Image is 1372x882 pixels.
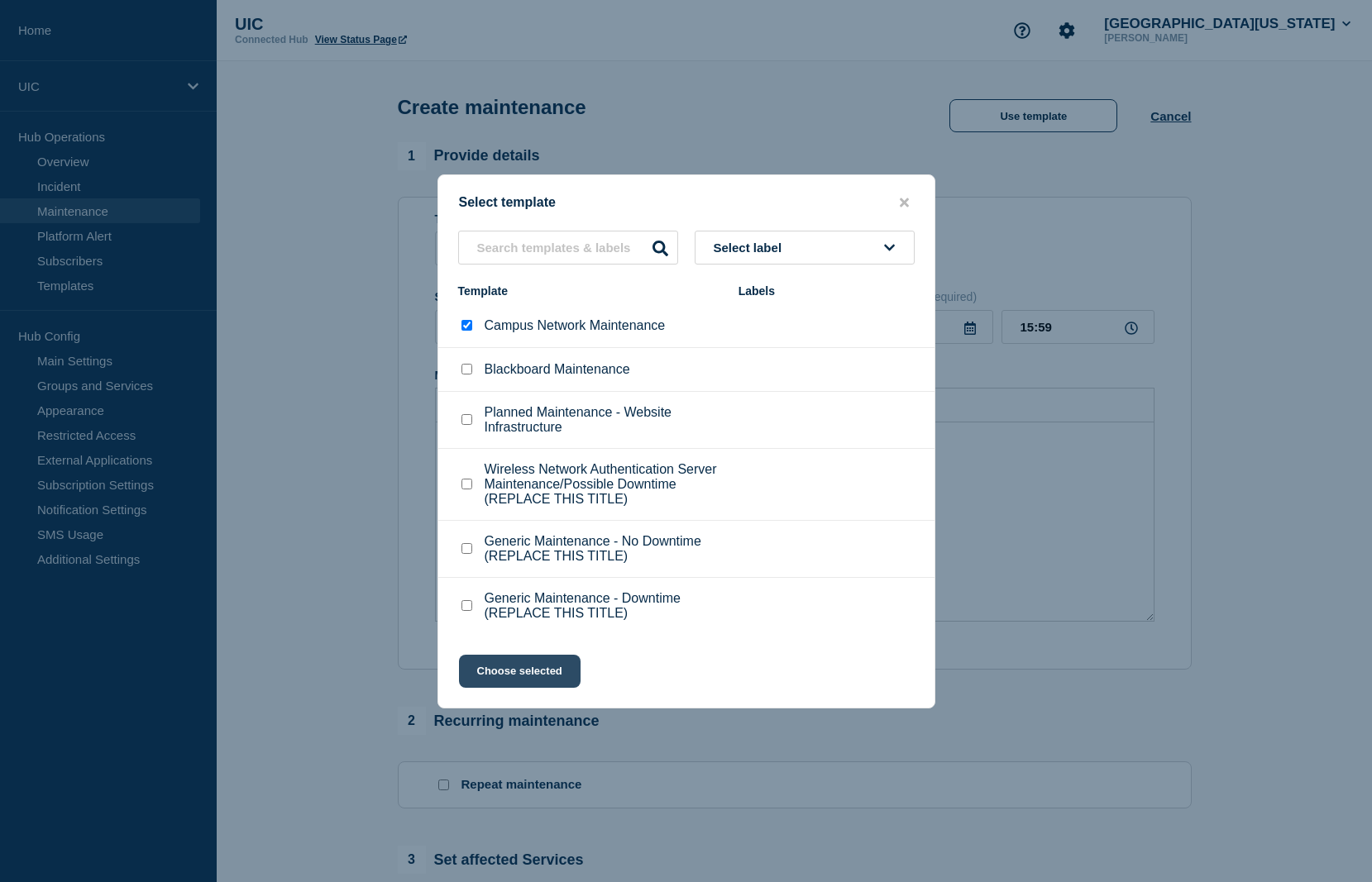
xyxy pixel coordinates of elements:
input: Generic Maintenance - Downtime (REPLACE THIS TITLE) checkbox [461,600,472,611]
button: close button [895,195,914,211]
input: Wireless Network Authentication Server Maintenance/Possible Downtime (REPLACE THIS TITLE) checkbox [461,479,472,489]
p: Blackboard Maintenance [485,362,630,377]
p: Planned Maintenance - Website Infrastructure [485,405,722,435]
p: Generic Maintenance - No Downtime (REPLACE THIS TITLE) [485,534,722,564]
div: Select template [438,195,935,211]
button: Select label [695,231,915,265]
input: Generic Maintenance - No Downtime (REPLACE THIS TITLE) checkbox [461,543,472,554]
span: Select label [714,241,789,255]
p: Generic Maintenance - Downtime (REPLACE THIS TITLE) [485,591,722,621]
div: Labels [739,284,915,298]
p: Campus Network Maintenance [485,318,666,333]
input: Blackboard Maintenance checkbox [461,364,472,374]
p: Wireless Network Authentication Server Maintenance/Possible Downtime (REPLACE THIS TITLE) [485,462,722,507]
input: Campus Network Maintenance checkbox [461,320,472,331]
button: Choose selected [459,655,581,688]
input: Search templates & labels [458,231,678,265]
div: Template [458,284,722,298]
input: Planned Maintenance - Website Infrastructure checkbox [461,414,472,425]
